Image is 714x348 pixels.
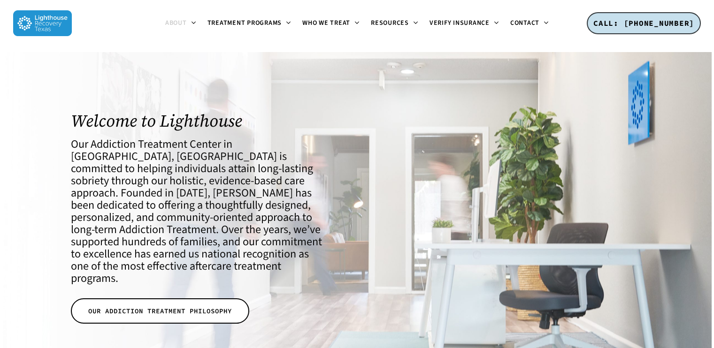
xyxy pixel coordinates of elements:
[371,18,409,28] span: Resources
[365,20,424,27] a: Resources
[302,18,350,28] span: Who We Treat
[587,12,701,35] a: CALL: [PHONE_NUMBER]
[88,306,232,316] span: OUR ADDICTION TREATMENT PHILOSOPHY
[207,18,282,28] span: Treatment Programs
[160,20,202,27] a: About
[71,298,249,324] a: OUR ADDICTION TREATMENT PHILOSOPHY
[13,10,72,36] img: Lighthouse Recovery Texas
[165,18,187,28] span: About
[297,20,365,27] a: Who We Treat
[424,20,505,27] a: Verify Insurance
[71,138,328,285] h4: Our Addiction Treatment Center in [GEOGRAPHIC_DATA], [GEOGRAPHIC_DATA] is committed to helping in...
[510,18,539,28] span: Contact
[71,111,328,130] h1: Welcome to Lighthouse
[202,20,297,27] a: Treatment Programs
[430,18,490,28] span: Verify Insurance
[505,20,554,27] a: Contact
[593,18,694,28] span: CALL: [PHONE_NUMBER]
